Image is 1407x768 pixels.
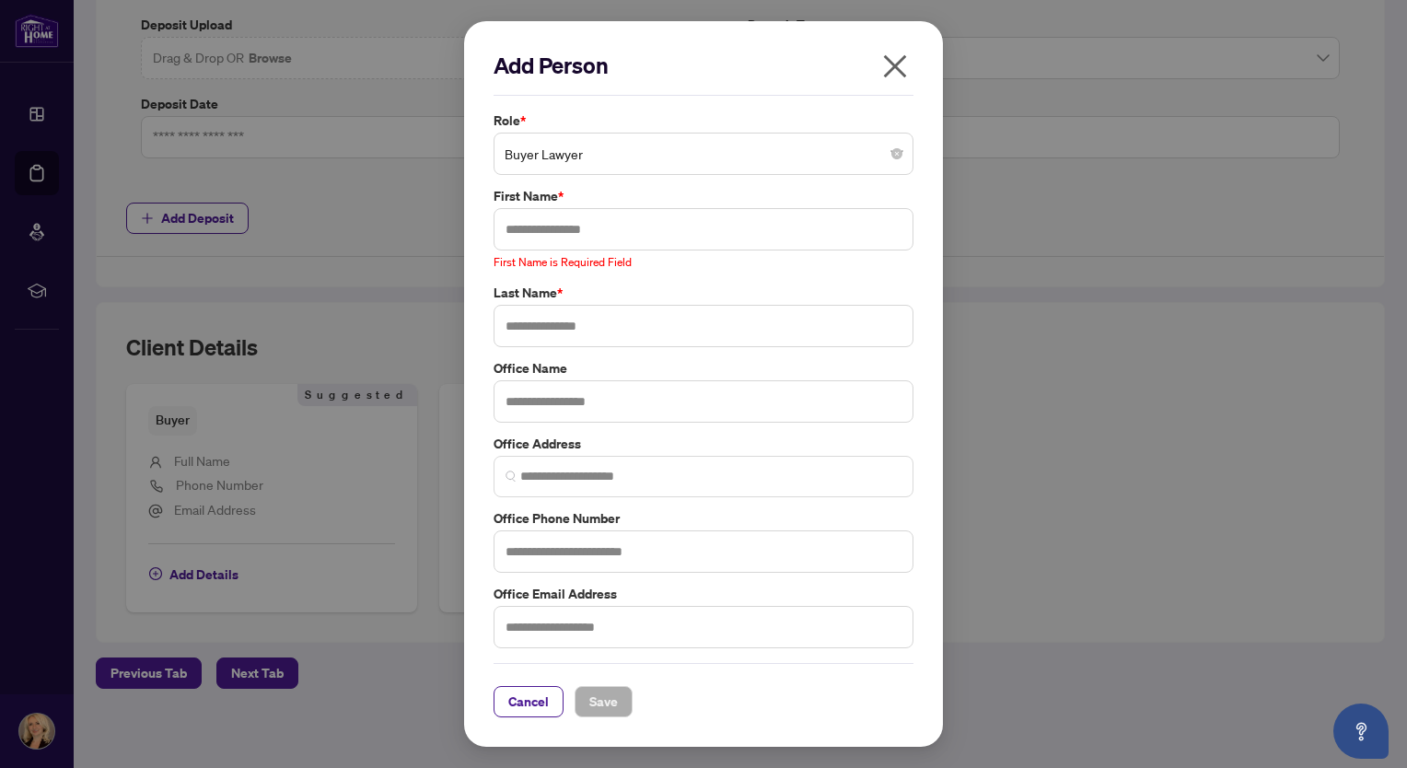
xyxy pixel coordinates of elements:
span: First Name is Required Field [494,255,632,269]
button: Cancel [494,686,564,717]
button: Save [575,686,633,717]
span: close-circle [891,148,902,159]
label: First Name [494,186,913,206]
label: Role [494,111,913,131]
span: close [880,52,910,81]
button: Open asap [1333,704,1389,759]
label: Office Name [494,358,913,378]
img: search_icon [506,471,517,482]
label: Last Name [494,283,913,303]
h2: Add Person [494,51,913,80]
label: Office Phone Number [494,508,913,529]
label: Office Address [494,434,913,454]
span: Cancel [508,687,549,716]
span: Buyer Lawyer [505,136,902,171]
label: Office Email Address [494,584,913,604]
